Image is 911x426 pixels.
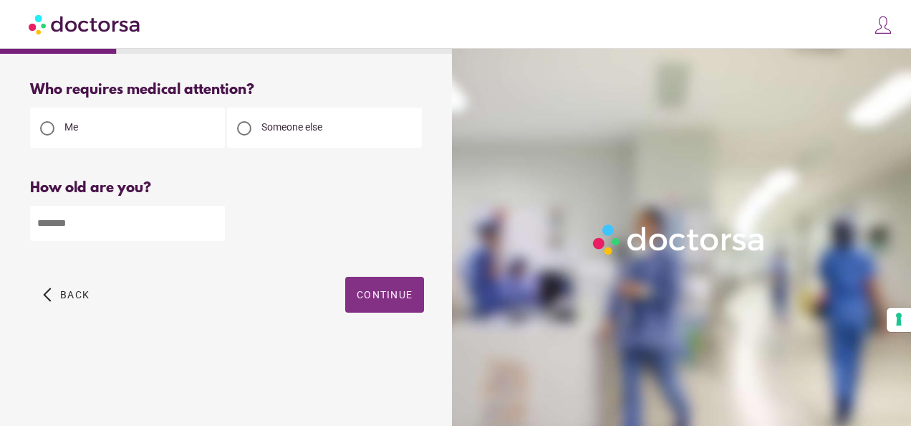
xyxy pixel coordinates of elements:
[261,121,322,133] span: Someone else
[29,8,142,40] img: Doctorsa.com
[37,277,95,313] button: arrow_back_ios Back
[30,180,424,197] div: How old are you?
[60,289,90,300] span: Back
[588,219,770,260] img: Logo-Doctorsa-trans-White-partial-flat.png
[357,289,413,300] span: Continue
[64,121,78,133] span: Me
[345,277,424,313] button: Continue
[887,308,911,332] button: Your consent preferences for tracking technologies
[30,82,424,98] div: Who requires medical attention?
[873,15,893,35] img: icons8-customer-100.png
